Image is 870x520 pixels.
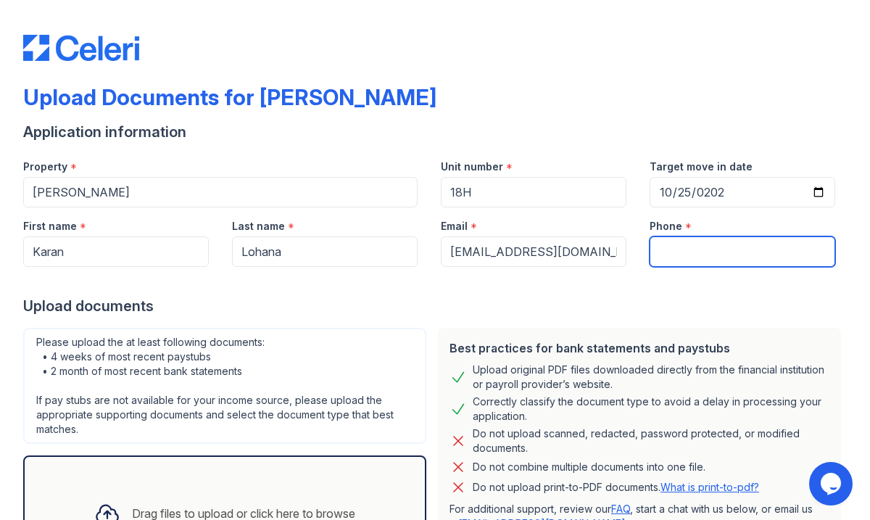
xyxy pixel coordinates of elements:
div: Upload documents [23,296,847,316]
label: First name [23,219,77,234]
a: FAQ [611,503,630,515]
label: Phone [650,219,682,234]
div: Best practices for bank statements and paystubs [449,339,829,357]
div: Upload Documents for [PERSON_NAME] [23,84,436,110]
div: Please upload the at least following documents: • 4 weeks of most recent paystubs • 2 month of mo... [23,328,426,444]
a: What is print-to-pdf? [660,481,759,493]
div: Do not upload scanned, redacted, password protected, or modified documents. [473,426,829,455]
p: Do not upload print-to-PDF documents. [473,480,759,495]
label: Target move in date [650,160,753,174]
div: Upload original PDF files downloaded directly from the financial institution or payroll provider’... [473,363,829,392]
label: Email [441,219,468,234]
iframe: chat widget [809,462,855,505]
div: Do not combine multiple documents into one file. [473,458,705,476]
div: Application information [23,122,847,142]
label: Last name [232,219,285,234]
div: Correctly classify the document type to avoid a delay in processing your application. [473,395,829,424]
img: CE_Logo_Blue-a8612792a0a2168367f1c8372b55b34899dd931a85d93a1a3d3e32e68fde9ad4.png [23,35,139,61]
label: Property [23,160,67,174]
label: Unit number [441,160,503,174]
